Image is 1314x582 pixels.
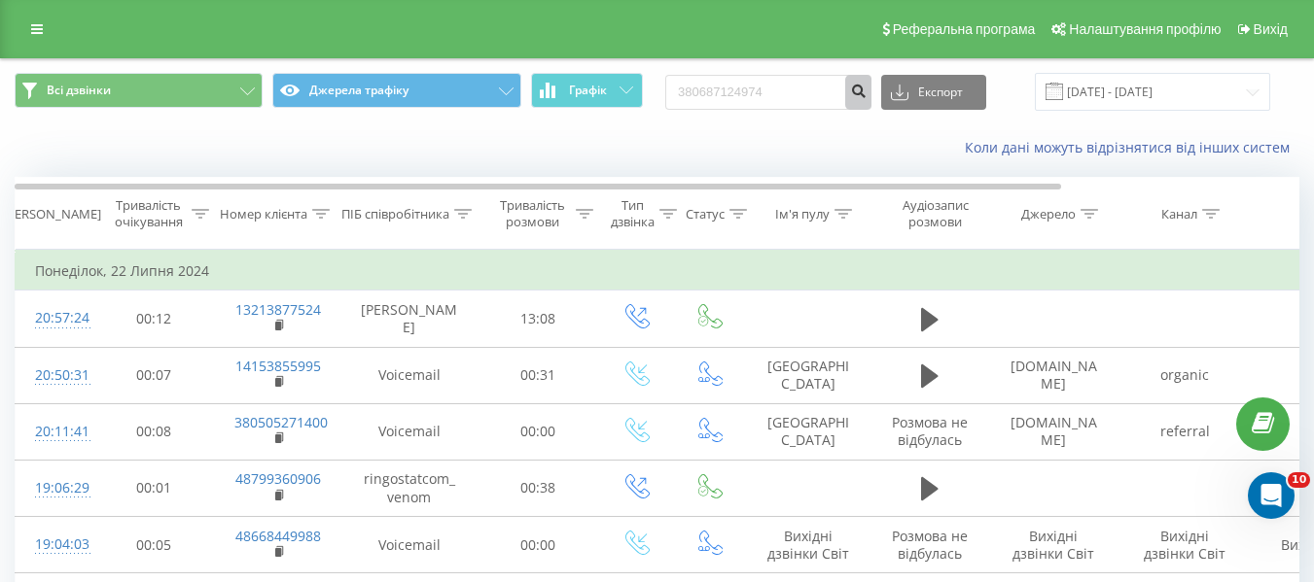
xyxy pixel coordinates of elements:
div: 20:57:24 [35,299,74,337]
div: 19:06:29 [35,469,74,507]
td: 00:00 [478,403,599,460]
td: Вихідні дзвінки Світ [988,517,1119,573]
span: Реферальна програма [893,21,1036,37]
td: Voicemail [341,347,478,403]
div: Статус [686,206,725,223]
td: Voicemail [341,403,478,460]
span: 10 [1288,472,1310,488]
div: 20:50:31 [35,357,74,394]
a: Коли дані можуть відрізнятися вiд інших систем [965,138,1299,156]
td: organic [1119,347,1251,403]
a: 13213877524 [235,300,321,319]
td: [PERSON_NAME] [341,291,478,347]
button: Всі дзвінки [15,73,263,108]
td: 00:08 [93,403,215,460]
td: ringostatcom_venom [341,460,478,516]
div: Тривалість очікування [110,197,187,230]
a: 14153855995 [235,357,321,375]
div: Джерело [1021,206,1076,223]
div: 19:04:03 [35,526,74,564]
td: [DOMAIN_NAME] [988,347,1119,403]
span: Вихід [1254,21,1288,37]
td: [DOMAIN_NAME] [988,403,1119,460]
span: Всі дзвінки [47,83,111,98]
a: 380505271400 [234,413,328,431]
iframe: Intercom live chat [1248,472,1295,519]
input: Пошук за номером [665,75,871,110]
span: Налаштування профілю [1069,21,1221,37]
td: 00:07 [93,347,215,403]
button: Експорт [881,75,986,110]
td: 00:05 [93,517,215,573]
td: 00:01 [93,460,215,516]
td: 00:31 [478,347,599,403]
div: Аудіозапис розмови [888,197,982,230]
div: Канал [1161,206,1197,223]
span: Графік [569,84,607,97]
div: 20:11:41 [35,413,74,451]
button: Джерела трафіку [272,73,520,108]
td: [GEOGRAPHIC_DATA] [745,347,871,403]
div: [PERSON_NAME] [3,206,101,223]
td: 13:08 [478,291,599,347]
td: [GEOGRAPHIC_DATA] [745,403,871,460]
td: Voicemail [341,517,478,573]
span: Розмова не відбулась [892,413,968,449]
a: 48668449988 [235,527,321,545]
td: referral [1119,403,1251,460]
div: Тривалість розмови [494,197,571,230]
a: 48799360906 [235,469,321,488]
div: Номер клієнта [220,206,307,223]
div: Ім'я пулу [775,206,830,223]
td: 00:38 [478,460,599,516]
td: Вихідні дзвінки Світ [1119,517,1251,573]
div: Тип дзвінка [611,197,655,230]
td: 00:00 [478,517,599,573]
td: 00:12 [93,291,215,347]
div: ПІБ співробітника [341,206,449,223]
td: Вихідні дзвінки Світ [745,517,871,573]
span: Розмова не відбулась [892,527,968,563]
button: Графік [531,73,643,108]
